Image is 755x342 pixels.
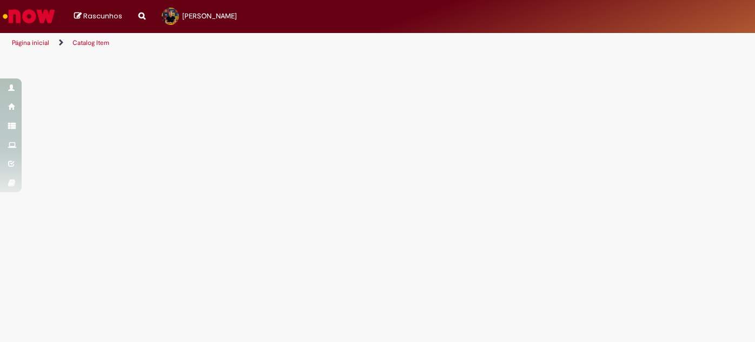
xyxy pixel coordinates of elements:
span: Rascunhos [83,11,122,21]
a: Página inicial [12,38,49,47]
a: Rascunhos [74,11,122,22]
img: ServiceNow [1,5,57,27]
a: Catalog Item [72,38,109,47]
ul: Trilhas de página [8,33,495,53]
span: [PERSON_NAME] [182,11,237,21]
